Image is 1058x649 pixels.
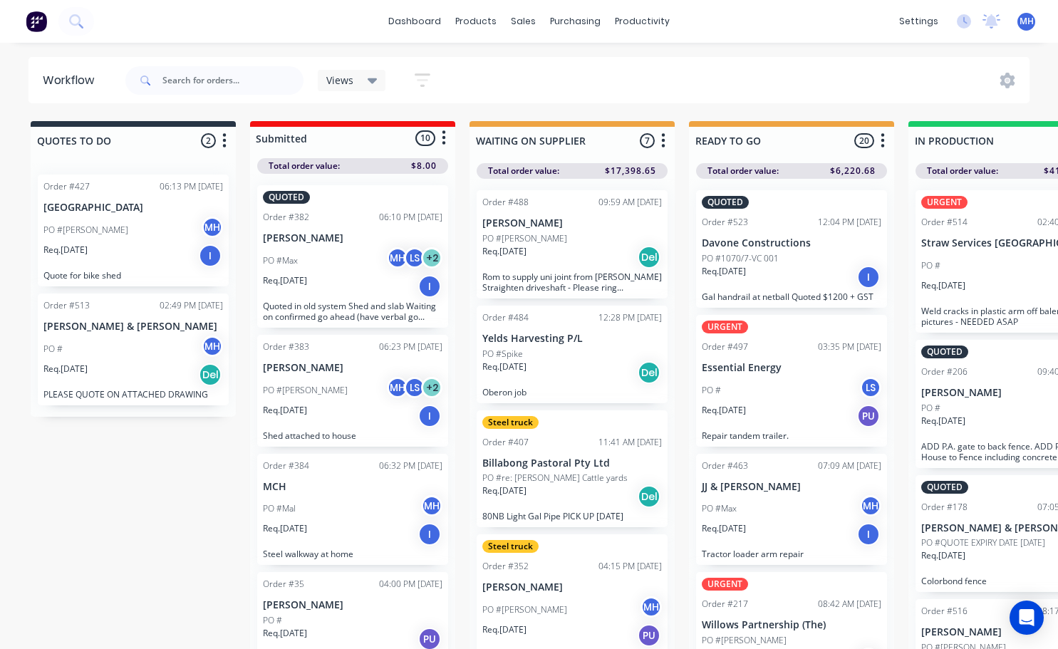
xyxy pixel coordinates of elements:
div: MH [202,336,223,357]
div: 04:00 PM [DATE] [379,578,442,591]
div: settings [892,11,945,32]
div: MH [860,495,881,516]
img: Factory [26,11,47,32]
div: Order #38306:23 PM [DATE][PERSON_NAME]PO #[PERSON_NAME]MHLS+2Req.[DATE]IShed attached to house [257,335,448,447]
div: + 2 [421,377,442,398]
p: MCH [263,481,442,493]
div: Del [638,485,660,508]
div: Order #217 [702,598,748,611]
div: 12:28 PM [DATE] [598,311,662,324]
p: Repair tandem trailer. [702,430,881,441]
div: Order #42706:13 PM [DATE][GEOGRAPHIC_DATA]PO #[PERSON_NAME]MHReq.[DATE]IQuote for bike shed [38,175,229,286]
p: Req. [DATE] [482,245,527,258]
p: PO # [43,343,63,355]
p: PO #[PERSON_NAME] [263,384,348,397]
div: Order #38406:32 PM [DATE]MCHPO #MalMHReq.[DATE]ISteel walkway at home [257,454,448,566]
div: 02:49 PM [DATE] [160,299,223,312]
div: Order #427 [43,180,90,193]
div: 03:35 PM [DATE] [818,341,881,353]
p: Req. [DATE] [482,484,527,497]
div: I [418,405,441,427]
p: [PERSON_NAME] [482,581,662,593]
p: Billabong Pastoral Pty Ltd [482,457,662,469]
div: Steel truck [482,540,539,553]
p: [PERSON_NAME] [263,232,442,244]
div: Order #178 [921,501,968,514]
div: sales [504,11,543,32]
div: 06:23 PM [DATE] [379,341,442,353]
div: MH [387,247,408,269]
p: PO # [921,259,940,272]
p: PO #Mal [263,502,296,515]
span: Total order value: [269,160,340,172]
p: Davone Constructions [702,237,881,249]
span: Total order value: [707,165,779,177]
p: Quote for bike shed [43,270,223,281]
p: PLEASE QUOTE ON ATTACHED DRAWING [43,389,223,400]
p: PO #QUOTE EXPIRY DATE [DATE] [921,536,1045,549]
p: Req. [DATE] [921,279,965,292]
div: Order #514 [921,216,968,229]
p: PO # [921,402,940,415]
p: Oberon job [482,387,662,398]
div: QUOTED [921,346,968,358]
p: Req. [DATE] [702,404,746,417]
p: Willows Partnership (The) [702,619,881,631]
p: Req. [DATE] [263,627,307,640]
p: Req. [DATE] [263,522,307,535]
div: Order #383 [263,341,309,353]
p: Req. [DATE] [263,404,307,417]
p: PO #[PERSON_NAME] [482,603,567,616]
div: I [857,266,880,289]
p: Req. [DATE] [921,549,965,562]
div: 08:42 AM [DATE] [818,598,881,611]
p: [PERSON_NAME] & [PERSON_NAME] [43,321,223,333]
div: URGENT [702,578,748,591]
div: Steel truckOrder #40711:41 AM [DATE]Billabong Pastoral Pty LtdPO #re: [PERSON_NAME] Cattle yardsR... [477,410,668,528]
div: QUOTED [263,191,310,204]
p: Req. [DATE] [482,623,527,636]
div: Order #35 [263,578,304,591]
div: LS [404,247,425,269]
div: QUOTEDOrder #38206:10 PM [DATE][PERSON_NAME]PO #MaxMHLS+2Req.[DATE]IQuoted in old system Shed and... [257,185,448,328]
p: Tractor loader arm repair [702,549,881,559]
span: $8.00 [411,160,437,172]
p: 80NB Light Gal Pipe PICK UP [DATE] [482,511,662,521]
p: Req. [DATE] [43,363,88,375]
a: dashboard [381,11,448,32]
div: Del [638,361,660,384]
p: Yelds Harvesting P/L [482,333,662,345]
div: MH [640,596,662,618]
p: [GEOGRAPHIC_DATA] [43,202,223,214]
div: 11:41 AM [DATE] [598,436,662,449]
div: Order #407 [482,436,529,449]
div: I [418,523,441,546]
div: LS [404,377,425,398]
span: $6,220.68 [830,165,876,177]
div: Order #384 [263,460,309,472]
p: PO # [263,614,282,627]
div: Order #497 [702,341,748,353]
div: Steel truck [482,416,539,429]
div: 06:32 PM [DATE] [379,460,442,472]
div: URGENT [702,321,748,333]
div: QUOTED [702,196,749,209]
span: Views [326,73,353,88]
p: PO #1070/7-VC 001 [702,252,779,265]
p: Req. [DATE] [43,244,88,256]
p: Quoted in old system Shed and slab Waiting on confirmed go ahead (have verbal go ahead from [PERS... [263,301,442,322]
div: purchasing [543,11,608,32]
div: 06:13 PM [DATE] [160,180,223,193]
div: QUOTEDOrder #52312:04 PM [DATE]Davone ConstructionsPO #1070/7-VC 001Req.[DATE]IGal handrail at ne... [696,190,887,308]
div: Order #48809:59 AM [DATE][PERSON_NAME]PO #[PERSON_NAME]Req.[DATE]DelRom to supply uni joint from ... [477,190,668,298]
p: Steel walkway at home [263,549,442,559]
p: PO #[PERSON_NAME] [702,634,787,647]
p: PO #Spike [482,348,523,360]
p: JJ & [PERSON_NAME] [702,481,881,493]
div: 06:10 PM [DATE] [379,211,442,224]
div: 09:59 AM [DATE] [598,196,662,209]
div: I [418,275,441,298]
span: Total order value: [488,165,559,177]
p: Req. [DATE] [482,360,527,373]
p: Rom to supply uni joint from [PERSON_NAME] Straighten driveshaft - Please ring [PERSON_NAME] when... [482,271,662,293]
